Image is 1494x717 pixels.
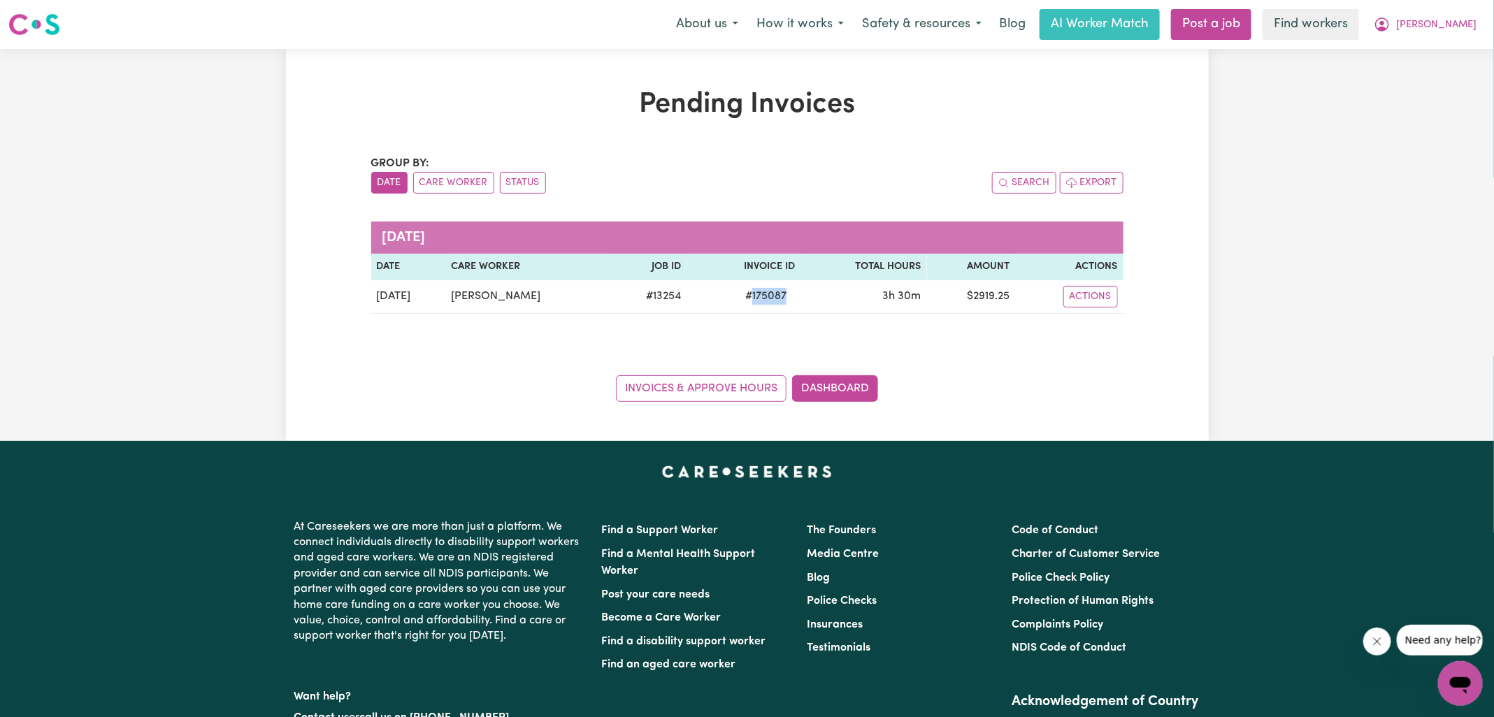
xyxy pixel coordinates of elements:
button: My Account [1365,10,1486,39]
button: Export [1060,172,1123,194]
a: Find an aged care worker [602,659,736,670]
span: 3 hours 30 minutes [883,291,921,302]
p: Want help? [294,683,585,704]
span: [PERSON_NAME] [1396,17,1477,33]
p: At Careseekers we are more than just a platform. We connect individuals directly to disability su... [294,514,585,650]
th: Amount [927,254,1015,280]
button: How it works [747,10,853,39]
a: Testimonials [807,642,870,653]
a: Blog [807,572,830,584]
th: Invoice ID [687,254,800,280]
a: Find workers [1263,9,1359,40]
iframe: Close message [1363,628,1391,656]
th: Care Worker [445,254,611,280]
a: Careseekers home page [662,466,832,477]
a: Police Check Policy [1012,572,1109,584]
td: [DATE] [371,280,446,314]
a: Complaints Policy [1012,619,1103,630]
td: # 13254 [611,280,687,314]
a: The Founders [807,525,876,536]
a: Careseekers logo [8,8,60,41]
a: AI Worker Match [1040,9,1160,40]
a: Blog [991,9,1034,40]
th: Job ID [611,254,687,280]
a: Police Checks [807,595,877,607]
iframe: Button to launch messaging window [1438,661,1483,706]
a: Insurances [807,619,863,630]
button: Safety & resources [853,10,991,39]
a: Find a Support Worker [602,525,719,536]
a: Post a job [1171,9,1251,40]
a: Post your care needs [602,589,710,600]
span: # 175087 [737,288,795,305]
a: Protection of Human Rights [1012,595,1154,607]
button: sort invoices by date [371,172,408,194]
button: sort invoices by care worker [413,172,494,194]
h1: Pending Invoices [371,88,1123,122]
a: Find a disability support worker [602,636,766,647]
button: Search [992,172,1056,194]
a: NDIS Code of Conduct [1012,642,1126,653]
h2: Acknowledgement of Country [1012,693,1200,710]
th: Date [371,254,446,280]
caption: [DATE] [371,222,1123,254]
th: Total Hours [800,254,927,280]
button: About us [667,10,747,39]
button: sort invoices by paid status [500,172,546,194]
a: Become a Care Worker [602,612,721,623]
a: Media Centre [807,549,879,560]
a: Charter of Customer Service [1012,549,1160,560]
button: Actions [1063,286,1118,307]
span: Group by: [371,158,430,169]
img: Careseekers logo [8,12,60,37]
a: Find a Mental Health Support Worker [602,549,756,577]
a: Invoices & Approve Hours [616,375,786,402]
td: [PERSON_NAME] [445,280,611,314]
td: $ 2919.25 [927,280,1015,314]
a: Dashboard [792,375,878,402]
iframe: Message from company [1397,625,1483,656]
th: Actions [1015,254,1123,280]
a: Code of Conduct [1012,525,1098,536]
